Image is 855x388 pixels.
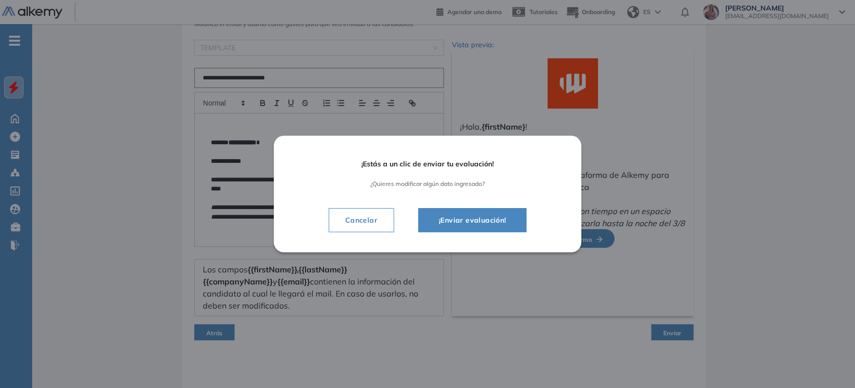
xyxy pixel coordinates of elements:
[337,214,385,226] span: Cancelar
[329,208,394,232] button: Cancelar
[302,180,553,187] span: ¿Quieres modificar algún dato ingresado?
[431,214,514,226] span: ¡Enviar evaluación!
[418,208,527,232] button: ¡Enviar evaluación!
[302,160,553,168] span: ¡Estás a un clic de enviar tu evaluación!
